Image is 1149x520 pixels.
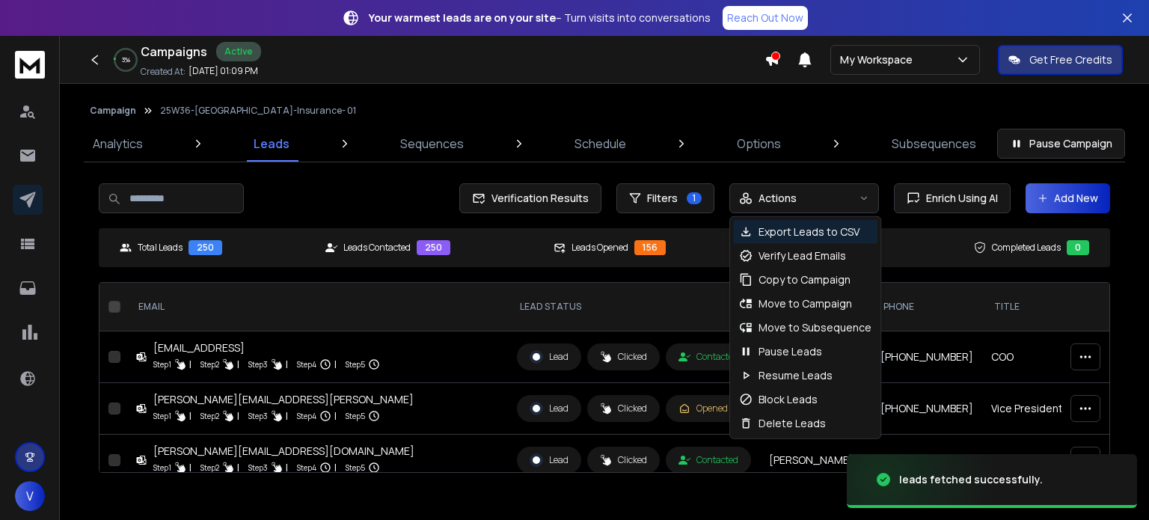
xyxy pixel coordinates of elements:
[600,454,647,466] div: Clicked
[982,331,1113,383] td: COO
[216,42,261,61] div: Active
[297,409,316,423] p: Step 4
[616,183,714,213] button: Filters1
[1067,240,1089,255] div: 0
[189,65,258,77] p: [DATE] 01:09 PM
[200,409,219,423] p: Step 2
[678,454,738,466] div: Contacted
[237,460,239,475] p: |
[871,331,982,383] td: [PHONE_NUMBER]
[189,409,191,423] p: |
[254,135,289,153] p: Leads
[678,351,738,363] div: Contacted
[728,126,790,162] a: Options
[892,135,976,153] p: Subsequences
[343,242,411,254] p: Leads Contacted
[245,126,298,162] a: Leads
[189,240,222,255] div: 250
[920,191,998,206] span: Enrich Using AI
[248,460,268,475] p: Step 3
[737,135,781,153] p: Options
[678,403,728,415] div: Opened
[871,435,982,486] td: 508.804.6900
[992,242,1061,254] p: Completed Leads
[997,129,1125,159] button: Pause Campaign
[982,283,1113,331] th: title
[759,320,871,335] p: Move to Subsequence
[759,344,822,359] p: Pause Leads
[286,357,288,372] p: |
[15,481,45,511] button: V
[759,224,860,239] p: Export Leads to CSV
[871,283,982,331] th: Phone
[153,357,171,372] p: Step 1
[297,357,316,372] p: Step 4
[894,183,1011,213] button: Enrich Using AI
[634,240,666,255] div: 156
[334,409,337,423] p: |
[687,192,702,204] span: 1
[727,10,803,25] p: Reach Out Now
[90,105,136,117] button: Campaign
[759,368,833,383] p: Resume Leads
[998,45,1123,75] button: Get Free Credits
[346,357,365,372] p: Step 5
[485,191,589,206] span: Verification Results
[93,135,143,153] p: Analytics
[286,460,288,475] p: |
[600,351,647,363] div: Clicked
[369,10,711,25] p: – Turn visits into conversations
[153,444,414,459] div: [PERSON_NAME][EMAIL_ADDRESS][DOMAIN_NAME]
[189,357,191,372] p: |
[530,350,569,364] div: Lead
[871,383,982,435] td: [PHONE_NUMBER]
[759,248,846,263] p: Verify Lead Emails
[417,240,450,255] div: 250
[84,126,152,162] a: Analytics
[141,66,186,78] p: Created At:
[760,435,871,486] td: [PERSON_NAME]
[566,126,635,162] a: Schedule
[899,472,1043,487] div: leads fetched successfully.
[153,340,380,355] div: [EMAIL_ADDRESS]
[369,10,556,25] strong: Your warmest leads are on your site
[530,402,569,415] div: Lead
[391,126,473,162] a: Sequences
[883,126,985,162] a: Subsequences
[122,55,130,64] p: 3 %
[160,105,356,117] p: 25W36-[GEOGRAPHIC_DATA]-Insurance- 01
[286,409,288,423] p: |
[153,460,171,475] p: Step 1
[759,191,797,206] p: Actions
[759,392,818,407] p: Block Leads
[346,460,365,475] p: Step 5
[189,460,191,475] p: |
[138,242,183,254] p: Total Leads
[574,135,626,153] p: Schedule
[572,242,628,254] p: Leads Opened
[297,460,316,475] p: Step 4
[982,383,1113,435] td: Vice President of Technology
[237,357,239,372] p: |
[141,43,207,61] h1: Campaigns
[759,272,851,287] p: Copy to Campaign
[600,403,647,415] div: Clicked
[334,460,337,475] p: |
[840,52,919,67] p: My Workspace
[982,435,1113,486] td: Director of Technology
[346,409,365,423] p: Step 5
[15,51,45,79] img: logo
[153,392,414,407] div: [PERSON_NAME][EMAIL_ADDRESS][PERSON_NAME]
[759,296,852,311] p: Move to Campaign
[248,357,268,372] p: Step 3
[153,409,171,423] p: Step 1
[1029,52,1112,67] p: Get Free Credits
[508,283,760,331] th: LEAD STATUS
[334,357,337,372] p: |
[723,6,808,30] a: Reach Out Now
[248,409,268,423] p: Step 3
[1026,183,1110,213] button: Add New
[200,460,219,475] p: Step 2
